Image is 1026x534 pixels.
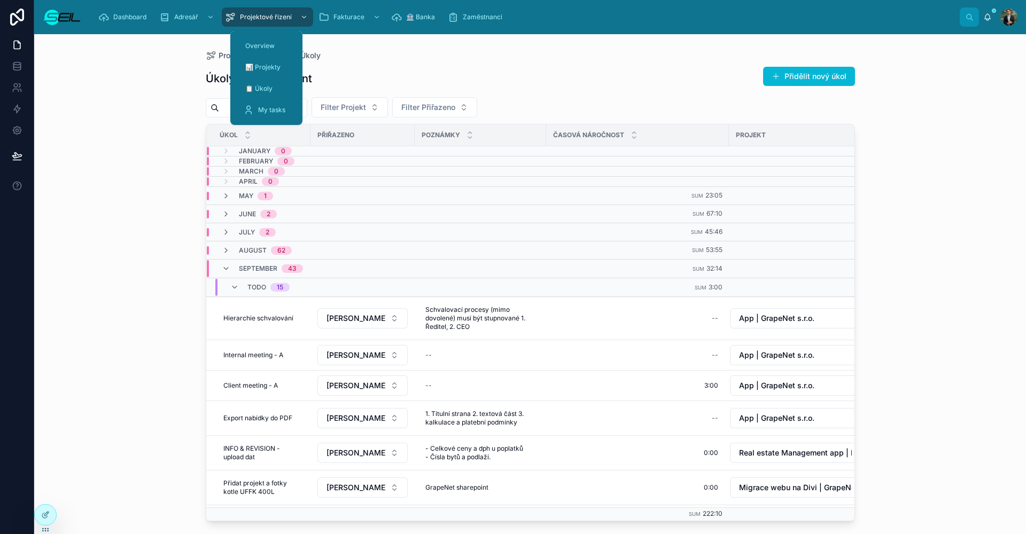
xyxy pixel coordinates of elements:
span: Fakturace [333,13,364,21]
a: Projektové řízení [206,50,278,61]
div: 2 [266,228,269,237]
button: Select Button [730,308,874,328]
span: GrapeNet sharepoint [425,483,488,492]
span: Hierarchie schvalování [223,314,293,323]
div: 1 [264,192,267,200]
a: 📊 Projekty [237,58,296,77]
a: -- [421,347,540,364]
a: 3:00 [553,377,722,394]
a: - Celkové ceny a dph u poplatků - Čísla bytů a podlaží. [421,440,540,466]
span: Internal meeting - A [223,351,283,359]
span: Přidat projekt a fotky kotle UFFK 400L [223,479,300,496]
span: Filter Přiřazeno [401,102,455,113]
small: Sum [692,247,704,253]
button: Select Button [730,345,874,365]
small: Sum [695,285,706,290]
span: 1. Titulní strana 2. textová část 3. kalkulace a platební podmínky [425,410,535,427]
span: My tasks [258,106,285,114]
div: 62 [277,246,285,255]
span: 45:46 [705,227,722,235]
a: Schvalovací procesy (mimo dovolené) musí být stupnované 1. Ředitel, 2. CEO [421,301,540,335]
div: 0 [268,177,273,186]
span: 3:00 [704,381,718,390]
span: 32:14 [706,264,722,272]
span: 🏦 Banka [406,13,435,21]
span: - Celkové ceny a dph u poplatků - Čísla bytů a podlaží. [425,444,535,461]
div: 0 [284,157,288,166]
a: Adresář [156,7,220,27]
a: Select Button [729,477,874,498]
a: Client meeting - A [219,377,304,394]
a: 1. Titulní strana 2. textová část 3. kalkulace a platební podmínky [421,405,540,431]
span: 3:00 [709,283,722,291]
small: Sum [691,229,703,235]
button: Select Button [730,375,874,396]
a: My tasks [237,100,296,120]
div: -- [712,314,718,323]
span: 23:05 [705,191,722,199]
div: -- [712,414,718,422]
a: -- [553,310,722,327]
span: June [239,210,256,218]
span: Projekt [736,131,766,139]
a: Projektové řízení [222,7,313,27]
span: Projektové řízení [240,13,292,21]
span: March [239,167,263,176]
small: Sum [691,193,703,199]
span: Migrace webu na Divi | GrapeNet s.r.o. [739,482,852,493]
a: 0:00 [553,479,722,496]
button: Select Button [317,345,408,365]
a: Přidat projekt a fotky kotle UFFK 400L [219,475,304,500]
small: Sum [693,266,704,272]
div: 0 [281,147,285,155]
button: Přidělit nový úkol [763,67,855,86]
span: May [239,192,253,200]
button: Select Button [317,443,408,463]
a: INFO & REVISION - upload dat [219,440,304,466]
span: 0:00 [704,449,718,457]
span: [PERSON_NAME], BBA [327,482,386,493]
button: Select Button [317,477,408,498]
a: 📋 Úkoly [289,50,321,61]
span: January [239,147,270,155]
span: September [239,264,277,273]
span: Projektové řízení [219,50,278,61]
div: 15 [277,283,283,292]
span: Poznámky [422,131,460,139]
span: 222:10 [703,509,722,517]
a: 0:00 [553,444,722,461]
span: App | GrapeNet s.r.o. [739,413,814,423]
a: Fakturace [315,7,386,27]
span: 📋 Úkoly [245,84,273,93]
span: April [239,177,258,186]
a: Overview [237,36,296,56]
span: Úkol [220,131,238,139]
a: 🏦 Banka [388,7,442,27]
div: scrollable content [90,5,960,29]
span: Schvalovací procesy (mimo dovolené) musí být stupnované 1. Ředitel, 2. CEO [425,305,535,331]
span: Client meeting - A [223,381,278,390]
div: 43 [288,264,297,273]
span: App | GrapeNet s.r.o. [739,380,814,391]
div: -- [425,351,432,359]
a: Internal meeting - A [219,347,304,364]
button: Select Button [317,375,408,396]
button: Select Button [730,477,874,498]
span: Real estate Management app | NZ Reality a.s. [739,447,852,458]
small: Sum [693,211,704,217]
a: Select Button [317,375,408,396]
span: Časová náročnost [553,131,624,139]
span: Filter Projekt [321,102,366,113]
button: Select Button [730,408,874,428]
span: July [239,228,255,237]
img: App logo [43,9,81,26]
span: 0:00 [704,483,718,492]
div: 0 [274,167,278,176]
span: August [239,246,267,255]
button: Select Button [317,408,408,428]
